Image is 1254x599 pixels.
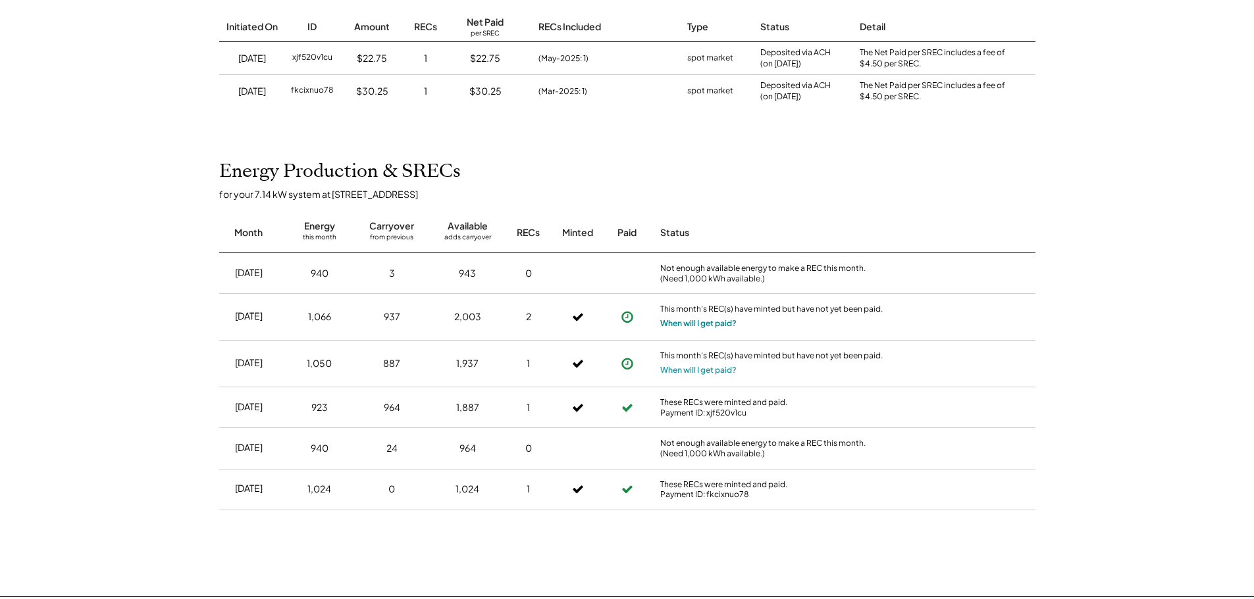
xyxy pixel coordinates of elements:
[687,85,733,98] div: spot market
[470,52,500,65] div: $22.75
[459,442,476,455] div: 964
[760,80,831,103] div: Deposited via ACH (on [DATE])
[687,20,708,34] div: Type
[617,354,637,373] button: Payment approved, but not yet initiated.
[234,226,263,239] div: Month
[527,357,530,370] div: 1
[660,438,884,458] div: Not enough available energy to make a REC this month. (Need 1,000 kWh available.)
[424,52,427,65] div: 1
[311,401,328,414] div: 923
[235,310,263,323] div: [DATE]
[660,304,884,317] div: This month's REC(s) have minted but have not yet been paid.
[456,357,479,370] div: 1,937
[687,52,733,65] div: spot market
[456,483,479,496] div: 1,024
[760,47,831,70] div: Deposited via ACH (on [DATE])
[525,267,532,280] div: 0
[235,482,263,495] div: [DATE]
[354,20,390,34] div: Amount
[311,267,328,280] div: 940
[525,442,532,455] div: 0
[467,16,504,29] div: Net Paid
[307,483,331,496] div: 1,024
[454,310,481,323] div: 2,003
[617,307,637,327] button: Payment approved, but not yet initiated.
[235,356,263,370] div: [DATE]
[456,401,479,414] div: 1,887
[526,310,531,323] div: 2
[388,483,395,496] div: 0
[235,441,263,454] div: [DATE]
[424,85,427,98] div: 1
[459,267,476,280] div: 943
[660,350,884,364] div: This month's REC(s) have minted but have not yet been paid.
[356,85,388,98] div: $30.25
[307,20,317,34] div: ID
[562,226,593,239] div: Minted
[538,20,601,34] div: RECs Included
[660,317,737,330] button: When will I get paid?
[291,85,334,98] div: fkcixnuo78
[660,364,737,377] button: When will I get paid?
[660,479,884,500] div: These RECs were minted and paid. Payment ID: fkcixnuo78
[369,220,414,233] div: Carryover
[760,20,789,34] div: Status
[219,188,1049,200] div: for your 7.14 kW system at [STREET_ADDRESS]
[527,401,530,414] div: 1
[235,266,263,279] div: [DATE]
[357,52,387,65] div: $22.75
[219,160,461,183] h2: Energy Production & SRECs
[469,85,502,98] div: $30.25
[384,310,400,323] div: 937
[517,226,540,239] div: RECs
[860,20,885,34] div: Detail
[370,233,413,246] div: from previous
[386,442,398,455] div: 24
[304,220,335,233] div: Energy
[311,442,328,455] div: 940
[389,267,395,280] div: 3
[538,53,588,64] div: (May-2025: 1)
[226,20,278,34] div: Initiated On
[448,220,488,233] div: Available
[238,52,266,65] div: [DATE]
[660,226,884,239] div: Status
[444,233,491,246] div: adds carryover
[660,397,884,418] div: These RECs were minted and paid. Payment ID: xjf520v1cu
[617,226,637,239] div: Paid
[303,233,336,246] div: this month
[292,52,332,65] div: xjf520v1cu
[538,85,587,97] div: (Mar-2025: 1)
[238,85,266,98] div: [DATE]
[383,357,400,370] div: 887
[307,357,332,370] div: 1,050
[414,20,437,34] div: RECs
[384,401,400,414] div: 964
[527,483,530,496] div: 1
[660,263,884,283] div: Not enough available energy to make a REC this month. (Need 1,000 kWh available.)
[471,29,500,39] div: per SREC
[308,310,331,323] div: 1,066
[860,80,1011,103] div: The Net Paid per SREC includes a fee of $4.50 per SREC.
[235,400,263,414] div: [DATE]
[860,47,1011,70] div: The Net Paid per SREC includes a fee of $4.50 per SREC.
